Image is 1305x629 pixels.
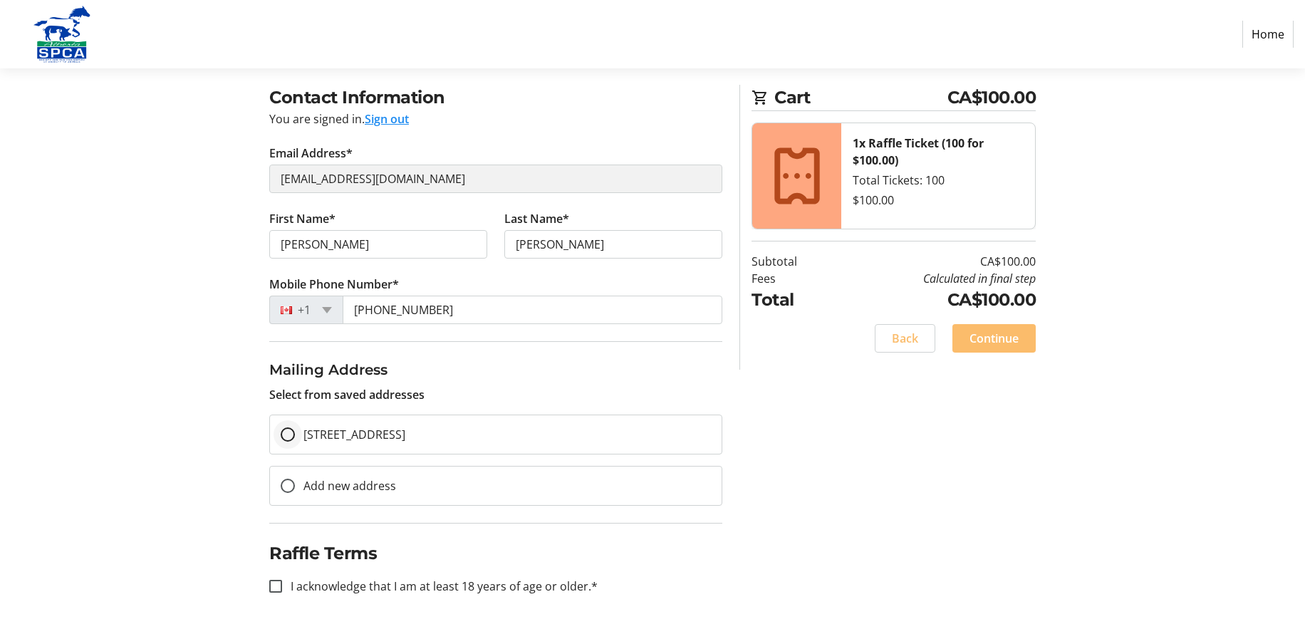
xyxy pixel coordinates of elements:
h2: Contact Information [269,85,722,110]
button: Sign out [365,110,409,128]
button: Back [875,324,935,353]
h3: Mailing Address [269,359,722,380]
td: Fees [752,270,833,287]
div: Select from saved addresses [269,359,722,403]
label: Email Address* [269,145,353,162]
span: CA$100.00 [947,85,1036,110]
span: Back [892,330,918,347]
td: Subtotal [752,253,833,270]
input: (506) 234-5678 [343,296,722,324]
td: CA$100.00 [833,287,1036,313]
span: Continue [969,330,1019,347]
label: Last Name* [504,210,569,227]
strong: 1x Raffle Ticket (100 for $100.00) [853,135,984,168]
img: Alberta SPCA's Logo [11,6,113,63]
div: $100.00 [853,192,1024,209]
label: Add new address [295,477,396,494]
span: [STREET_ADDRESS] [303,427,405,442]
div: You are signed in. [269,110,722,128]
span: Cart [774,85,947,110]
h2: Raffle Terms [269,541,722,566]
label: Mobile Phone Number* [269,276,399,293]
div: Total Tickets: 100 [853,172,1024,189]
td: CA$100.00 [833,253,1036,270]
td: Calculated in final step [833,270,1036,287]
a: Home [1242,21,1294,48]
td: Total [752,287,833,313]
label: First Name* [269,210,336,227]
label: I acknowledge that I am at least 18 years of age or older.* [282,578,598,595]
button: Continue [952,324,1036,353]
